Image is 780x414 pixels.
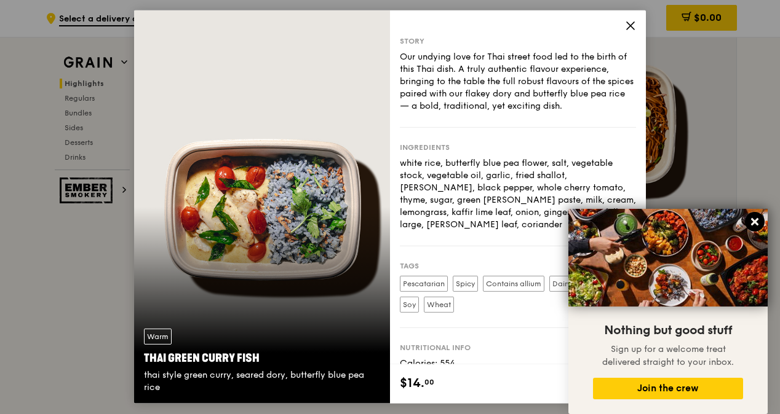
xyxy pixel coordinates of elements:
[604,323,732,338] span: Nothing but good stuff
[400,343,636,353] div: Nutritional info
[400,36,636,46] div: Story
[144,369,380,394] div: thai style green curry, seared dory, butterfly blue pea rice
[453,276,478,292] label: Spicy
[400,143,636,152] div: Ingredients
[400,157,636,231] div: white rice, butterfly blue pea flower, salt, vegetable stock, vegetable oil, garlic, fried shallo...
[424,297,454,313] label: Wheat
[593,378,743,399] button: Join the crew
[424,377,434,387] span: 00
[144,350,380,367] div: Thai Green Curry Fish
[549,276,574,292] label: Dairy
[400,297,419,313] label: Soy
[400,374,424,393] span: $14.
[602,344,734,367] span: Sign up for a welcome treat delivered straight to your inbox.
[144,329,172,345] div: Warm
[400,261,636,271] div: Tags
[745,212,765,232] button: Close
[400,51,636,112] div: Our undying love for Thai street food led to the birth of this Thai dish. A truly authentic flavo...
[400,357,636,370] div: Calories: 554
[400,276,448,292] label: Pescatarian
[568,209,768,307] img: DSC07876-Edit02-Large.jpeg
[483,276,544,292] label: Contains allium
